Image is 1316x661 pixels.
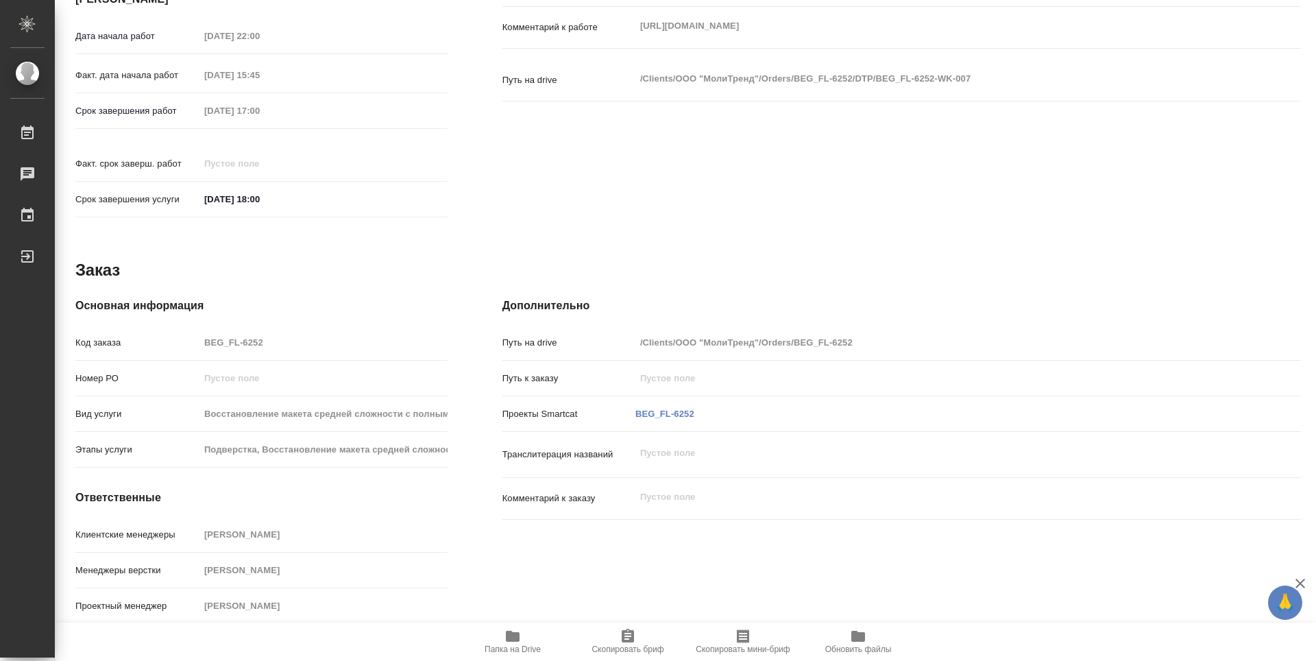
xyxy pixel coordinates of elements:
p: Вид услуги [75,407,199,421]
span: Скопировать бриф [592,645,663,654]
input: Пустое поле [199,560,448,580]
p: Комментарий к работе [502,21,635,34]
input: Пустое поле [199,440,448,459]
input: Пустое поле [635,368,1234,388]
button: Скопировать мини-бриф [685,623,801,661]
p: Срок завершения услуги [75,193,199,206]
p: Номер РО [75,372,199,385]
p: Код заказа [75,336,199,350]
input: Пустое поле [199,154,319,173]
p: Факт. срок заверш. работ [75,157,199,171]
input: Пустое поле [199,596,448,616]
input: Пустое поле [199,404,448,424]
p: Менеджеры верстки [75,564,199,577]
h4: Дополнительно [502,298,1301,314]
p: Клиентские менеджеры [75,528,199,542]
span: Обновить файлы [825,645,892,654]
p: Путь к заказу [502,372,635,385]
input: Пустое поле [199,65,319,85]
p: Срок завершения работ [75,104,199,118]
p: Комментарий к заказу [502,492,635,505]
p: Факт. дата начала работ [75,69,199,82]
p: Проектный менеджер [75,599,199,613]
h4: Основная информация [75,298,448,314]
button: Обновить файлы [801,623,916,661]
span: Папка на Drive [485,645,541,654]
button: 🙏 [1268,586,1302,620]
input: Пустое поле [199,101,319,121]
h4: Ответственные [75,490,448,506]
p: Путь на drive [502,73,635,87]
p: Путь на drive [502,336,635,350]
p: Этапы услуги [75,443,199,457]
textarea: /Clients/ООО "МолиТренд"/Orders/BEG_FL-6252/DTP/BEG_FL-6252-WK-007 [635,67,1234,91]
h2: Заказ [75,259,120,281]
textarea: [URL][DOMAIN_NAME] [635,14,1234,38]
p: Дата начала работ [75,29,199,43]
span: 🙏 [1274,588,1297,617]
input: Пустое поле [635,333,1234,352]
input: Пустое поле [199,525,448,544]
p: Транслитерация названий [502,448,635,461]
a: BEG_FL-6252 [635,409,694,419]
p: Проекты Smartcat [502,407,635,421]
input: ✎ Введи что-нибудь [199,189,319,209]
span: Скопировать мини-бриф [696,645,790,654]
button: Скопировать бриф [570,623,685,661]
input: Пустое поле [199,26,319,46]
input: Пустое поле [199,333,448,352]
input: Пустое поле [199,368,448,388]
button: Папка на Drive [455,623,570,661]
